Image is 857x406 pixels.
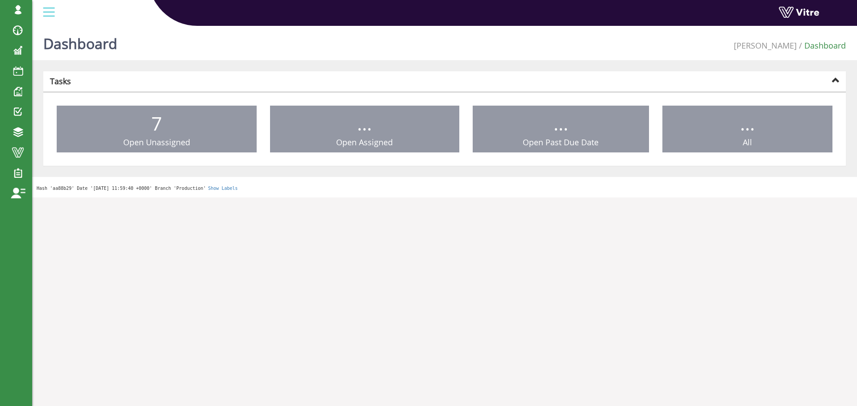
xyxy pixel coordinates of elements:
[270,106,460,153] a: ... Open Assigned
[734,40,797,51] a: [PERSON_NAME]
[553,111,568,136] span: ...
[743,137,752,148] span: All
[43,22,117,60] h1: Dashboard
[797,40,846,52] li: Dashboard
[123,137,190,148] span: Open Unassigned
[357,111,372,136] span: ...
[336,137,393,148] span: Open Assigned
[662,106,833,153] a: ... All
[37,186,206,191] span: Hash 'aa88b29' Date '[DATE] 11:59:40 +0000' Branch 'Production'
[523,137,599,148] span: Open Past Due Date
[208,186,237,191] a: Show Labels
[473,106,649,153] a: ... Open Past Due Date
[151,111,162,136] span: 7
[50,76,71,86] strong: Tasks
[740,111,755,136] span: ...
[57,106,257,153] a: 7 Open Unassigned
